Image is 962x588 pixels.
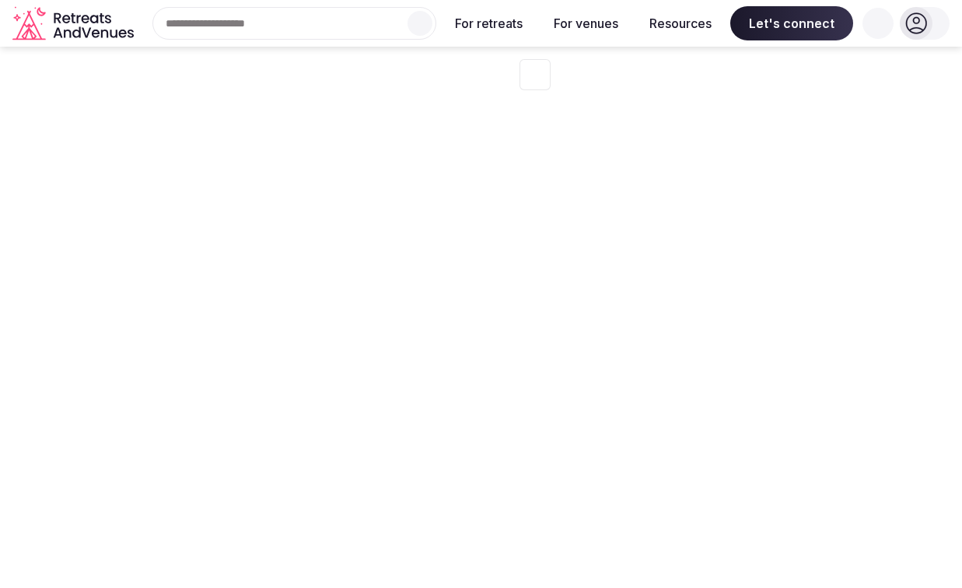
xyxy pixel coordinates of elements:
button: For retreats [443,6,535,40]
button: For venues [541,6,631,40]
a: Visit the homepage [12,6,137,41]
span: Let's connect [730,6,853,40]
svg: Retreats and Venues company logo [12,6,137,41]
button: Resources [637,6,724,40]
